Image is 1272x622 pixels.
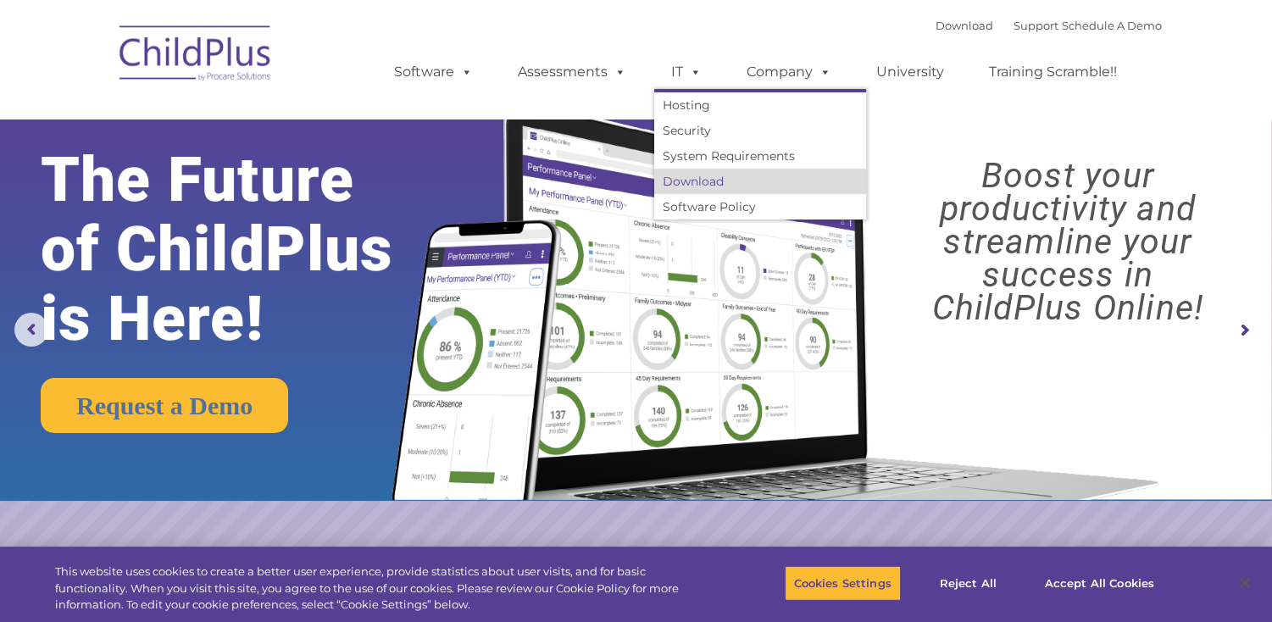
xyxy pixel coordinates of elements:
a: IT [654,55,719,89]
a: Assessments [501,55,643,89]
button: Close [1226,564,1264,602]
a: Software Policy [654,194,866,219]
a: Request a Demo [41,378,288,433]
a: Support [1014,19,1058,32]
span: Phone number [236,181,308,194]
button: Reject All [915,565,1021,601]
a: University [859,55,961,89]
a: System Requirements [654,143,866,169]
a: Security [654,118,866,143]
img: ChildPlus by Procare Solutions [111,14,281,98]
a: Download [654,169,866,194]
a: Training Scramble!! [972,55,1134,89]
a: Download [936,19,993,32]
div: This website uses cookies to create a better user experience, provide statistics about user visit... [55,564,700,614]
button: Cookies Settings [785,565,901,601]
a: Hosting [654,92,866,118]
a: Schedule A Demo [1062,19,1162,32]
font: | [936,19,1162,32]
rs-layer: The Future of ChildPlus is Here! [41,145,447,353]
a: Software [377,55,490,89]
span: Last name [236,112,287,125]
a: Company [730,55,848,89]
rs-layer: Boost your productivity and streamline your success in ChildPlus Online! [879,159,1256,325]
button: Accept All Cookies [1036,565,1164,601]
